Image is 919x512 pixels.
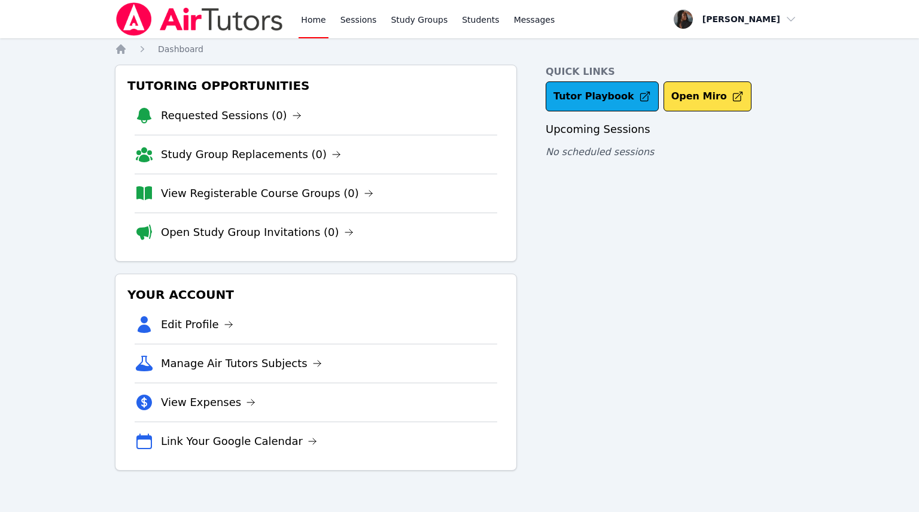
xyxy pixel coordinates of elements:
[161,355,322,372] a: Manage Air Tutors Subjects
[161,224,354,241] a: Open Study Group Invitations (0)
[546,121,804,138] h3: Upcoming Sessions
[546,81,659,111] a: Tutor Playbook
[161,394,255,411] a: View Expenses
[115,43,804,55] nav: Breadcrumb
[125,284,507,305] h3: Your Account
[125,75,507,96] h3: Tutoring Opportunities
[158,43,203,55] a: Dashboard
[161,433,317,450] a: Link Your Google Calendar
[158,44,203,54] span: Dashboard
[161,146,341,163] a: Study Group Replacements (0)
[161,185,373,202] a: View Registerable Course Groups (0)
[161,316,233,333] a: Edit Profile
[161,107,302,124] a: Requested Sessions (0)
[115,2,284,36] img: Air Tutors
[546,65,804,79] h4: Quick Links
[546,146,654,157] span: No scheduled sessions
[664,81,751,111] button: Open Miro
[514,14,555,26] span: Messages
